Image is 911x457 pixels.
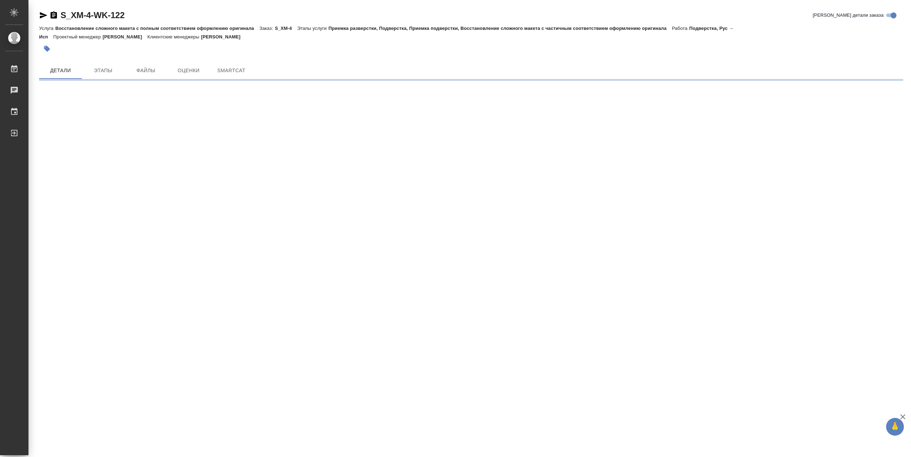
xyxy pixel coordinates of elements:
[147,34,201,39] p: Клиентские менеджеры
[39,41,55,57] button: Добавить тэг
[201,34,246,39] p: [PERSON_NAME]
[39,26,55,31] p: Услуга
[86,66,120,75] span: Этапы
[60,10,125,20] a: S_XM-4-WK-122
[172,66,206,75] span: Оценки
[297,26,328,31] p: Этапы услуги
[275,26,297,31] p: S_XM-4
[49,11,58,20] button: Скопировать ссылку
[259,26,275,31] p: Заказ:
[886,418,904,436] button: 🙏
[53,34,102,39] p: Проектный менеджер
[813,12,884,19] span: [PERSON_NAME] детали заказа
[39,11,48,20] button: Скопировать ссылку для ЯМессенджера
[43,66,78,75] span: Детали
[889,419,901,434] span: 🙏
[672,26,689,31] p: Работа
[214,66,248,75] span: SmartCat
[102,34,147,39] p: [PERSON_NAME]
[328,26,672,31] p: Приемка разверстки, Подверстка, Приемка подверстки, Восстановление сложного макета с частичным со...
[129,66,163,75] span: Файлы
[55,26,259,31] p: Восстановление сложного макета с полным соответствием оформлению оригинала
